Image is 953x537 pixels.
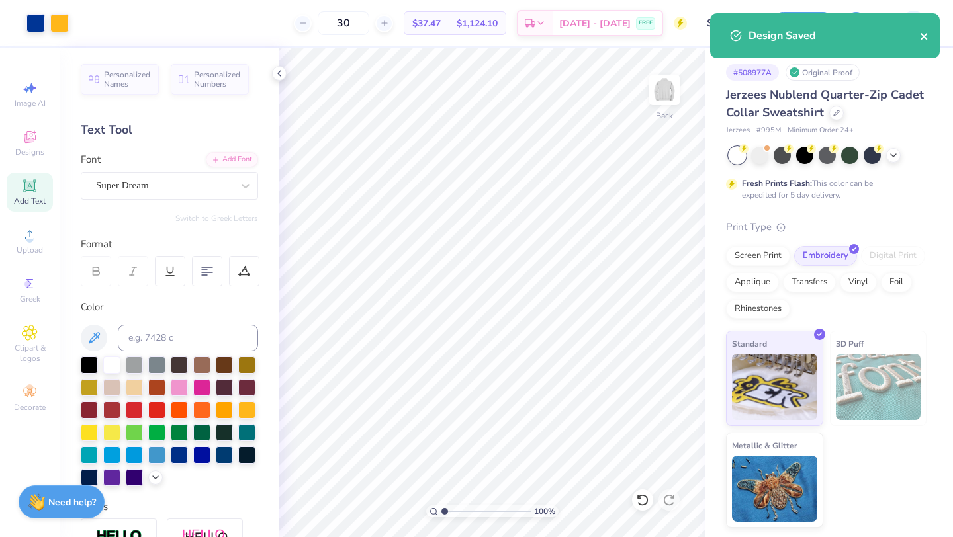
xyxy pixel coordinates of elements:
div: This color can be expedited for 5 day delivery. [742,177,905,201]
span: Standard [732,337,767,351]
div: Add Font [206,152,258,167]
label: Font [81,152,101,167]
span: Jerzees Nublend Quarter-Zip Cadet Collar Sweatshirt [726,87,924,120]
strong: Need help? [48,496,96,509]
input: e.g. 7428 c [118,325,258,351]
span: Greek [20,294,40,304]
div: Transfers [783,272,836,292]
span: Metallic & Glitter [732,438,797,452]
div: Screen Print [726,246,790,266]
img: 3D Puff [836,354,921,420]
span: [DATE] - [DATE] [559,17,631,30]
span: FREE [639,19,653,28]
input: – – [318,11,369,35]
span: # 995M [756,125,781,136]
span: $1,124.10 [457,17,498,30]
span: Personalized Numbers [194,70,241,89]
span: Personalized Names [104,70,151,89]
span: Decorate [14,402,46,413]
div: Back [656,110,673,122]
div: # 508977A [726,64,779,81]
div: Applique [726,272,779,292]
div: Design Saved [749,28,920,44]
div: Color [81,300,258,315]
div: Format [81,237,259,252]
img: Back [651,77,678,103]
div: Styles [81,499,258,515]
span: Clipart & logos [7,343,53,364]
strong: Fresh Prints Flash: [742,178,812,188]
span: Minimum Order: 24 + [788,125,854,136]
button: Switch to Greek Letters [175,213,258,224]
span: Image AI [15,98,46,108]
span: Jerzees [726,125,750,136]
div: Rhinestones [726,299,790,319]
span: Designs [15,147,44,157]
div: Text Tool [81,121,258,139]
img: Metallic & Glitter [732,456,817,522]
div: Print Type [726,220,927,235]
span: 3D Puff [836,337,864,351]
span: $37.47 [412,17,441,30]
img: Standard [732,354,817,420]
span: 100 % [534,505,555,517]
div: Digital Print [861,246,925,266]
div: Embroidery [794,246,857,266]
span: Add Text [14,196,46,206]
input: Untitled Design [697,10,762,36]
button: close [920,28,929,44]
div: Vinyl [840,272,877,292]
span: Upload [17,245,43,255]
div: Original Proof [786,64,860,81]
div: Foil [881,272,912,292]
